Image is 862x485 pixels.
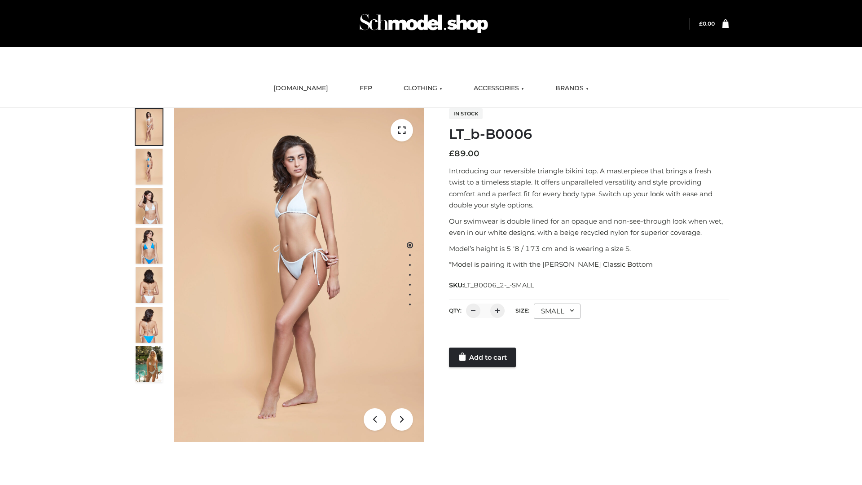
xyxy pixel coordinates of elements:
[449,165,729,211] p: Introducing our reversible triangle bikini top. A masterpiece that brings a fresh twist to a time...
[449,259,729,270] p: *Model is pairing it with the [PERSON_NAME] Classic Bottom
[267,79,335,98] a: [DOMAIN_NAME]
[449,149,454,159] span: £
[136,149,163,185] img: ArielClassicBikiniTop_CloudNine_AzureSky_OW114ECO_2-scaled.jpg
[534,304,581,319] div: SMALL
[353,79,379,98] a: FFP
[449,149,479,159] bdi: 89.00
[449,348,516,367] a: Add to cart
[449,108,483,119] span: In stock
[699,20,703,27] span: £
[449,216,729,238] p: Our swimwear is double lined for an opaque and non-see-through look when wet, even in our white d...
[699,20,715,27] bdi: 0.00
[136,109,163,145] img: ArielClassicBikiniTop_CloudNine_AzureSky_OW114ECO_1-scaled.jpg
[515,307,529,314] label: Size:
[397,79,449,98] a: CLOTHING
[449,307,462,314] label: QTY:
[467,79,531,98] a: ACCESSORIES
[136,346,163,382] img: Arieltop_CloudNine_AzureSky2.jpg
[136,267,163,303] img: ArielClassicBikiniTop_CloudNine_AzureSky_OW114ECO_7-scaled.jpg
[699,20,715,27] a: £0.00
[356,6,491,41] img: Schmodel Admin 964
[136,307,163,343] img: ArielClassicBikiniTop_CloudNine_AzureSky_OW114ECO_8-scaled.jpg
[549,79,595,98] a: BRANDS
[136,228,163,264] img: ArielClassicBikiniTop_CloudNine_AzureSky_OW114ECO_4-scaled.jpg
[449,280,535,291] span: SKU:
[136,188,163,224] img: ArielClassicBikiniTop_CloudNine_AzureSky_OW114ECO_3-scaled.jpg
[449,126,729,142] h1: LT_b-B0006
[174,108,424,442] img: ArielClassicBikiniTop_CloudNine_AzureSky_OW114ECO_1
[464,281,534,289] span: LT_B0006_2-_-SMALL
[449,243,729,255] p: Model’s height is 5 ‘8 / 173 cm and is wearing a size S.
